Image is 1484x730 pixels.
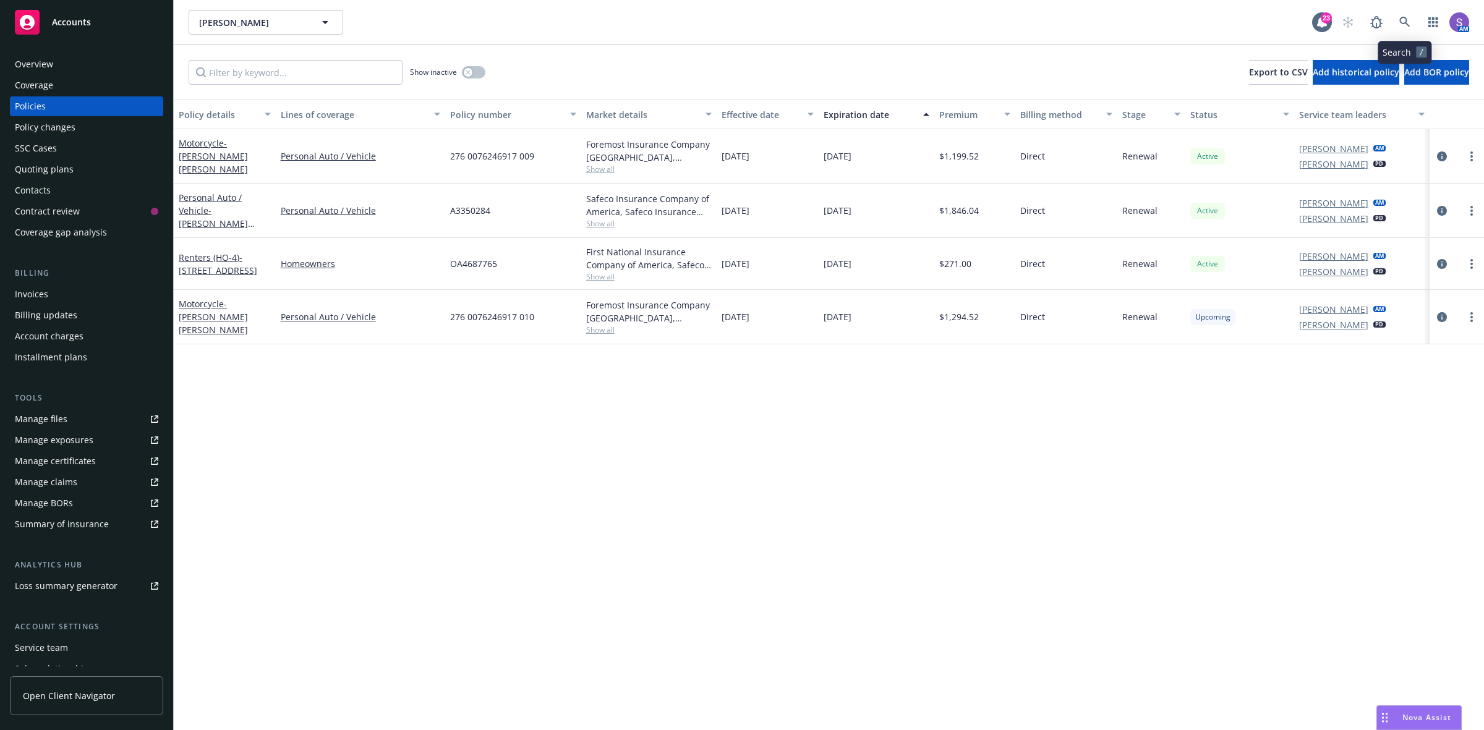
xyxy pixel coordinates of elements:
[179,298,248,336] span: - [PERSON_NAME] [PERSON_NAME]
[1299,250,1368,263] a: [PERSON_NAME]
[15,576,117,596] div: Loss summary generator
[1122,257,1158,270] span: Renewal
[10,305,163,325] a: Billing updates
[281,310,440,323] a: Personal Auto / Vehicle
[199,16,306,29] span: [PERSON_NAME]
[717,100,819,129] button: Effective date
[824,310,851,323] span: [DATE]
[10,493,163,513] a: Manage BORs
[10,347,163,367] a: Installment plans
[1392,10,1417,35] a: Search
[1321,12,1332,23] div: 23
[15,659,93,679] div: Sales relationships
[15,451,96,471] div: Manage certificates
[10,96,163,116] a: Policies
[174,100,276,129] button: Policy details
[10,284,163,304] a: Invoices
[15,117,75,137] div: Policy changes
[1336,10,1360,35] a: Start snowing
[1122,108,1167,121] div: Stage
[722,204,749,217] span: [DATE]
[281,150,440,163] a: Personal Auto / Vehicle
[15,223,107,242] div: Coverage gap analysis
[1294,100,1430,129] button: Service team leaders
[586,271,712,282] span: Show all
[722,257,749,270] span: [DATE]
[1020,108,1099,121] div: Billing method
[1299,265,1368,278] a: [PERSON_NAME]
[1435,257,1449,271] a: circleInformation
[1020,150,1045,163] span: Direct
[10,223,163,242] a: Coverage gap analysis
[10,117,163,137] a: Policy changes
[819,100,934,129] button: Expiration date
[10,514,163,534] a: Summary of insurance
[1117,100,1185,129] button: Stage
[10,326,163,346] a: Account charges
[1020,204,1045,217] span: Direct
[1020,310,1045,323] span: Direct
[10,559,163,571] div: Analytics hub
[722,310,749,323] span: [DATE]
[1185,100,1294,129] button: Status
[15,75,53,95] div: Coverage
[1435,310,1449,325] a: circleInformation
[1464,203,1479,218] a: more
[52,17,91,27] span: Accounts
[10,138,163,158] a: SSC Cases
[15,284,48,304] div: Invoices
[586,245,712,271] div: First National Insurance Company of America, Safeco Insurance (Liberty Mutual)
[1299,318,1368,331] a: [PERSON_NAME]
[10,638,163,658] a: Service team
[1364,10,1389,35] a: Report a Bug
[179,137,248,175] span: - [PERSON_NAME] [PERSON_NAME]
[1015,100,1117,129] button: Billing method
[450,257,497,270] span: OA4687765
[581,100,717,129] button: Market details
[15,430,93,450] div: Manage exposures
[10,202,163,221] a: Contract review
[10,75,163,95] a: Coverage
[1249,60,1308,85] button: Export to CSV
[15,638,68,658] div: Service team
[189,60,403,85] input: Filter by keyword...
[1249,66,1308,78] span: Export to CSV
[586,138,712,164] div: Foremost Insurance Company [GEOGRAPHIC_DATA], [US_STATE], Foremost Insurance
[281,108,427,121] div: Lines of coverage
[939,204,979,217] span: $1,846.04
[10,5,163,40] a: Accounts
[1402,712,1451,723] span: Nova Assist
[10,472,163,492] a: Manage claims
[15,472,77,492] div: Manage claims
[939,108,997,121] div: Premium
[1421,10,1446,35] a: Switch app
[10,659,163,679] a: Sales relationships
[1299,158,1368,171] a: [PERSON_NAME]
[586,218,712,229] span: Show all
[450,204,490,217] span: A3350284
[179,252,257,276] span: - [STREET_ADDRESS]
[1195,205,1220,216] span: Active
[1464,257,1479,271] a: more
[1464,149,1479,164] a: more
[10,54,163,74] a: Overview
[1404,66,1469,78] span: Add BOR policy
[1195,151,1220,162] span: Active
[934,100,1016,129] button: Premium
[10,430,163,450] span: Manage exposures
[15,305,77,325] div: Billing updates
[15,514,109,534] div: Summary of insurance
[1299,108,1412,121] div: Service team leaders
[1020,257,1045,270] span: Direct
[10,621,163,633] div: Account settings
[179,205,255,242] span: - [PERSON_NAME] [PERSON_NAME]
[939,150,979,163] span: $1,199.52
[189,10,343,35] button: [PERSON_NAME]
[179,252,257,276] a: Renters (HO-4)
[179,137,248,175] a: Motorcycle
[10,267,163,279] div: Billing
[15,54,53,74] div: Overview
[10,159,163,179] a: Quoting plans
[450,108,563,121] div: Policy number
[1435,149,1449,164] a: circleInformation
